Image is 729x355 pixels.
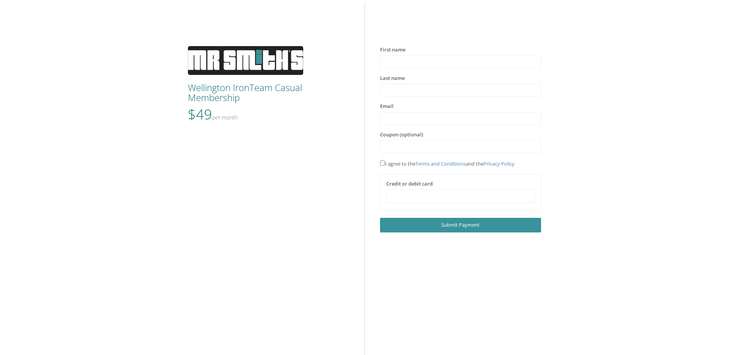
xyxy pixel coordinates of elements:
[441,221,480,228] span: Submit Payment
[391,193,530,200] iframe: Secure card payment input frame
[188,46,303,75] img: MS-Logo-white3.jpg
[386,180,433,188] label: Credit or debit card
[380,46,405,54] label: First name
[483,160,515,167] a: Privacy Policy
[380,160,515,167] span: I agree to the and the
[188,83,349,103] h3: Wellington IronTeam Casual Membership
[380,218,541,232] a: Submit Payment
[380,75,405,82] label: Last name
[380,103,394,110] label: Email
[380,131,423,139] label: Coupon (optional)
[415,160,466,167] a: Terms and Conditions
[188,105,237,124] span: $49
[212,114,237,121] small: Per Month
